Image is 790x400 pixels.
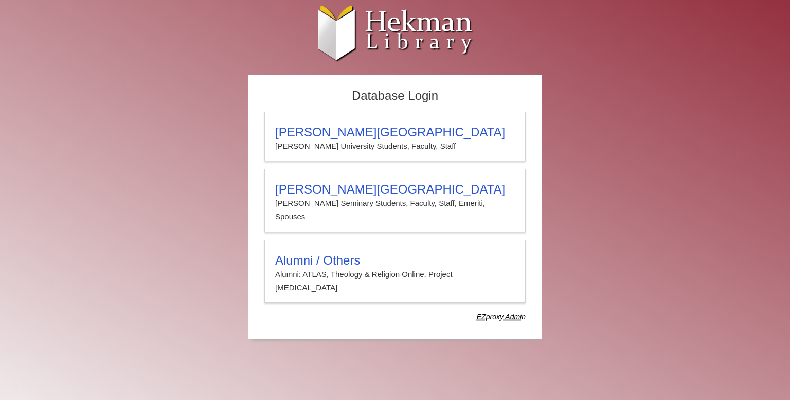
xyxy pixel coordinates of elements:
[275,197,515,224] p: [PERSON_NAME] Seminary Students, Faculty, Staff, Emeriti, Spouses
[264,112,526,161] a: [PERSON_NAME][GEOGRAPHIC_DATA][PERSON_NAME] University Students, Faculty, Staff
[477,312,526,321] dfn: Use Alumni login
[275,182,515,197] h3: [PERSON_NAME][GEOGRAPHIC_DATA]
[275,253,515,268] h3: Alumni / Others
[275,125,515,140] h3: [PERSON_NAME][GEOGRAPHIC_DATA]
[275,253,515,295] summary: Alumni / OthersAlumni: ATLAS, Theology & Religion Online, Project [MEDICAL_DATA]
[259,85,531,107] h2: Database Login
[275,140,515,153] p: [PERSON_NAME] University Students, Faculty, Staff
[275,268,515,295] p: Alumni: ATLAS, Theology & Religion Online, Project [MEDICAL_DATA]
[264,169,526,232] a: [PERSON_NAME][GEOGRAPHIC_DATA][PERSON_NAME] Seminary Students, Faculty, Staff, Emeriti, Spouses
